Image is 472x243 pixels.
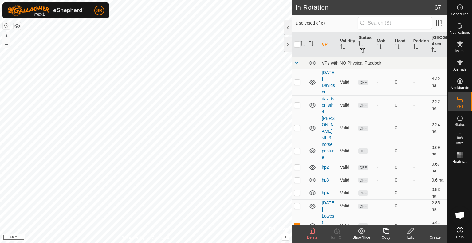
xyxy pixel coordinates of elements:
span: Help [456,235,464,239]
div: Edit [398,235,423,240]
td: - [411,213,429,239]
th: Validity [338,32,356,57]
button: – [3,40,10,48]
td: Valid [338,161,356,174]
p-sorticon: Activate to sort [300,42,305,47]
td: 0.67 ha [429,161,447,174]
div: - [377,203,390,209]
div: - [377,222,390,229]
span: 1 selected of 67 [295,20,357,26]
a: horse pasture [322,142,334,160]
a: Lowest Pasture [322,214,334,238]
th: Status [356,32,374,57]
td: 0 [392,174,411,186]
td: Valid [338,186,356,199]
span: Mobs [455,49,464,53]
span: Schedules [451,12,468,16]
div: - [377,102,390,108]
input: Search (S) [358,17,432,29]
span: OFF [358,126,368,131]
span: i [285,234,286,239]
p-sorticon: Activate to sort [358,42,363,47]
a: hp2 [322,165,329,170]
span: 67 [435,3,441,12]
td: 4.42 ha [429,69,447,95]
td: - [411,115,429,141]
span: OFF [358,190,368,196]
td: 0 [392,199,411,213]
td: 0 [392,69,411,95]
p-sorticon: Activate to sort [395,45,400,50]
a: davidson sth 4 [322,96,334,114]
span: OFF [358,178,368,183]
td: Valid [338,69,356,95]
td: Valid [338,174,356,186]
td: 6.41 ha [429,213,447,239]
th: [GEOGRAPHIC_DATA] Area [429,32,447,57]
a: Contact Us [152,235,170,241]
td: Valid [338,141,356,161]
td: - [411,174,429,186]
div: - [377,125,390,131]
span: Neckbands [450,86,469,90]
div: Open chat [451,206,469,225]
span: Delete [307,235,318,240]
span: VPs [456,104,463,108]
p-sorticon: Activate to sort [377,45,382,50]
td: - [411,199,429,213]
p-sorticon: Activate to sort [413,45,418,50]
button: i [282,233,289,240]
span: Notifications [450,31,470,34]
span: OFF [358,204,368,209]
td: 0.6 ha [429,174,447,186]
td: 0 [392,115,411,141]
p-sorticon: Activate to sort [340,45,345,50]
span: OFF [358,223,368,229]
td: - [411,141,429,161]
img: Gallagher Logo [7,5,84,16]
a: hp3 [322,178,329,182]
span: OFF [358,80,368,85]
td: 2.22 ha [429,95,447,115]
span: Animals [453,68,466,71]
th: Paddock [411,32,429,57]
div: Create [423,235,447,240]
td: - [411,69,429,95]
td: 0.53 ha [429,186,447,199]
td: 0 [392,141,411,161]
a: Help [448,224,472,241]
th: VP [319,32,338,57]
span: OFF [358,165,368,170]
p-sorticon: Activate to sort [309,42,314,47]
div: Show/Hide [349,235,374,240]
a: hp4 [322,190,329,195]
div: - [377,190,390,196]
th: Mob [374,32,393,57]
a: Privacy Policy [122,235,145,241]
div: Turn Off [324,235,349,240]
span: SR [96,7,102,14]
span: OFF [358,103,368,108]
div: Copy [374,235,398,240]
div: - [377,79,390,85]
button: Map Layers [14,22,21,30]
td: 2.24 ha [429,115,447,141]
td: 0 [392,186,411,199]
td: Valid [338,199,356,213]
span: OFF [358,148,368,154]
button: Reset Map [3,22,10,29]
td: - [411,186,429,199]
td: 0.69 ha [429,141,447,161]
span: Status [454,123,465,127]
td: 0 [392,161,411,174]
td: Valid [338,95,356,115]
h2: In Rotation [295,4,435,11]
div: - [377,148,390,154]
div: VPs with NO Physical Paddock [322,61,445,65]
td: Valid [338,115,356,141]
td: 0 [392,95,411,115]
span: Infra [456,141,463,145]
div: - [377,177,390,183]
td: 2.85 ha [429,199,447,213]
div: - [377,164,390,170]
